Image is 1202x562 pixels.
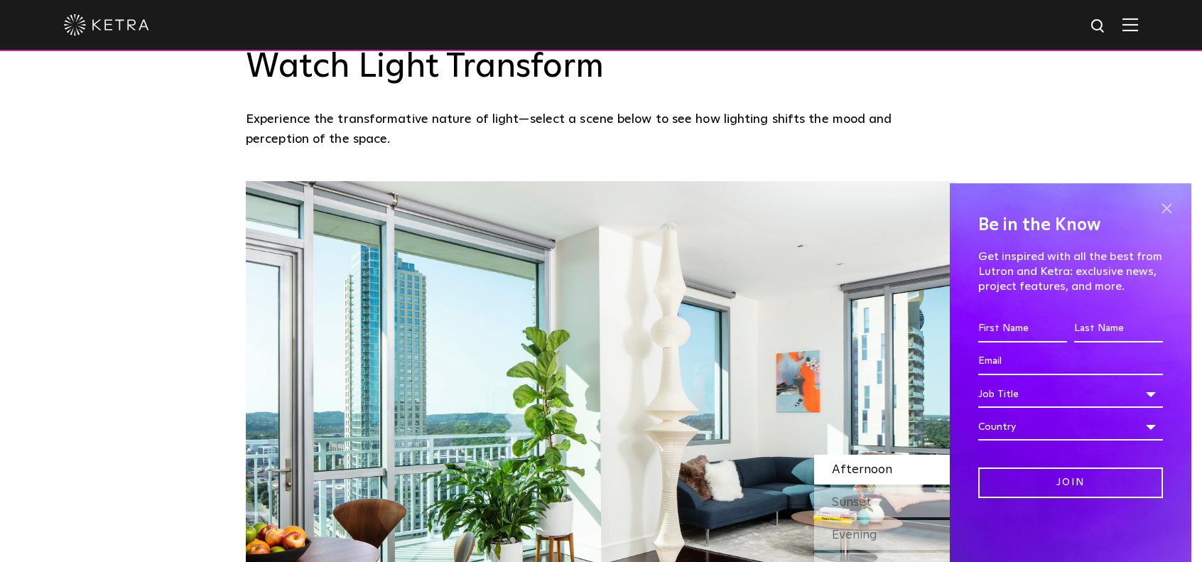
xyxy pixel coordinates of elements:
p: Get inspired with all the best from Lutron and Ketra: exclusive news, project features, and more. [978,249,1163,293]
h4: Be in the Know [978,212,1163,239]
input: Last Name [1074,315,1163,342]
input: Email [978,348,1163,375]
input: First Name [978,315,1067,342]
div: Country [978,414,1163,441]
span: Sunset [832,496,872,509]
p: Experience the transformative nature of light—select a scene below to see how lighting shifts the... [246,109,949,150]
h3: Watch Light Transform [246,47,956,88]
input: Join [978,468,1163,498]
img: ketra-logo-2019-white [64,14,149,36]
div: Job Title [978,381,1163,408]
span: Afternoon [832,463,892,476]
img: search icon [1090,18,1108,36]
img: Hamburger%20Nav.svg [1122,18,1138,31]
span: Evening [832,529,877,541]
